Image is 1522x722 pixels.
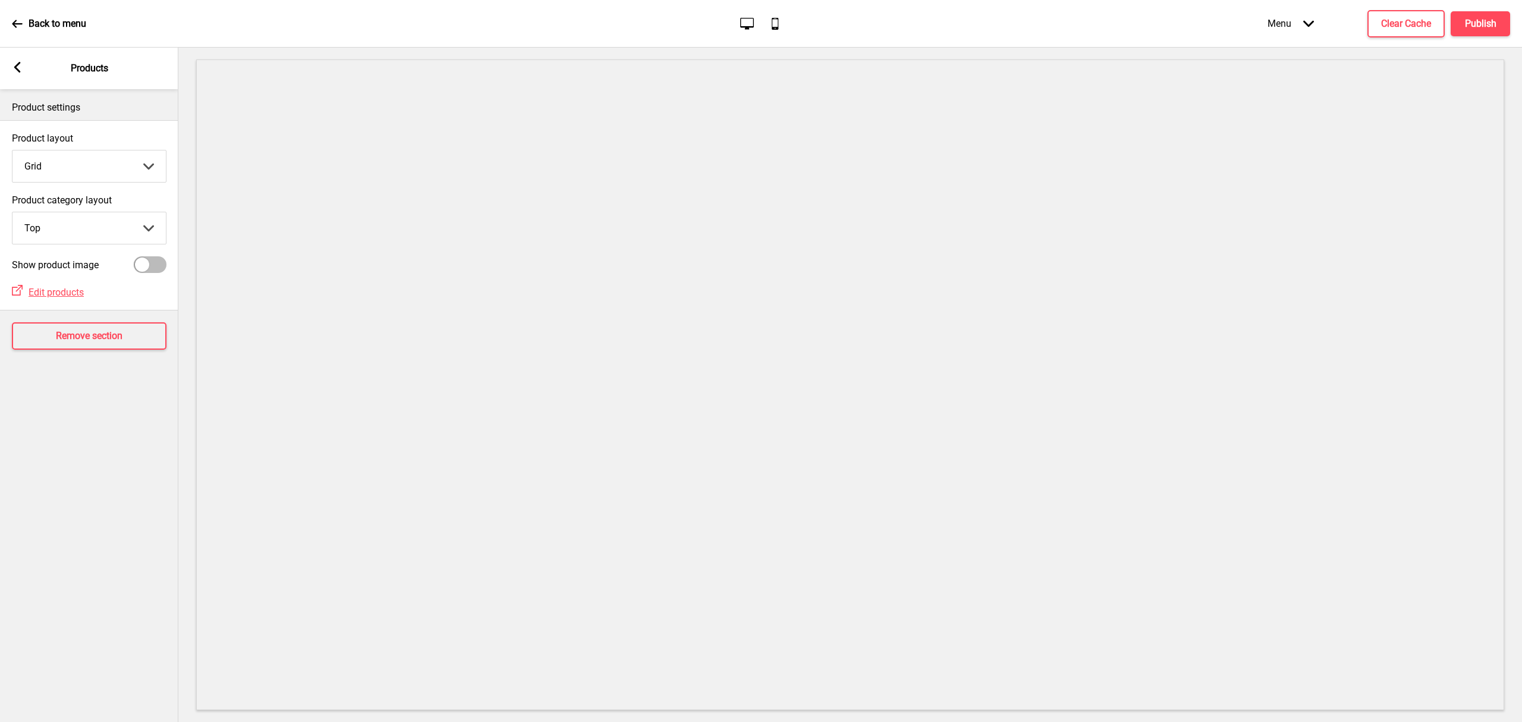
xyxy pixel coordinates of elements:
[71,62,108,75] p: Products
[1451,11,1510,36] button: Publish
[12,322,166,350] button: Remove section
[29,287,84,298] span: Edit products
[12,259,99,271] label: Show product image
[12,101,166,114] p: Product settings
[12,8,86,40] a: Back to menu
[1381,17,1431,30] h4: Clear Cache
[12,194,166,206] label: Product category layout
[1367,10,1445,37] button: Clear Cache
[29,17,86,30] p: Back to menu
[23,287,84,298] a: Edit products
[12,133,166,144] label: Product layout
[1256,6,1326,41] div: Menu
[1465,17,1496,30] h4: Publish
[56,329,122,343] h4: Remove section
